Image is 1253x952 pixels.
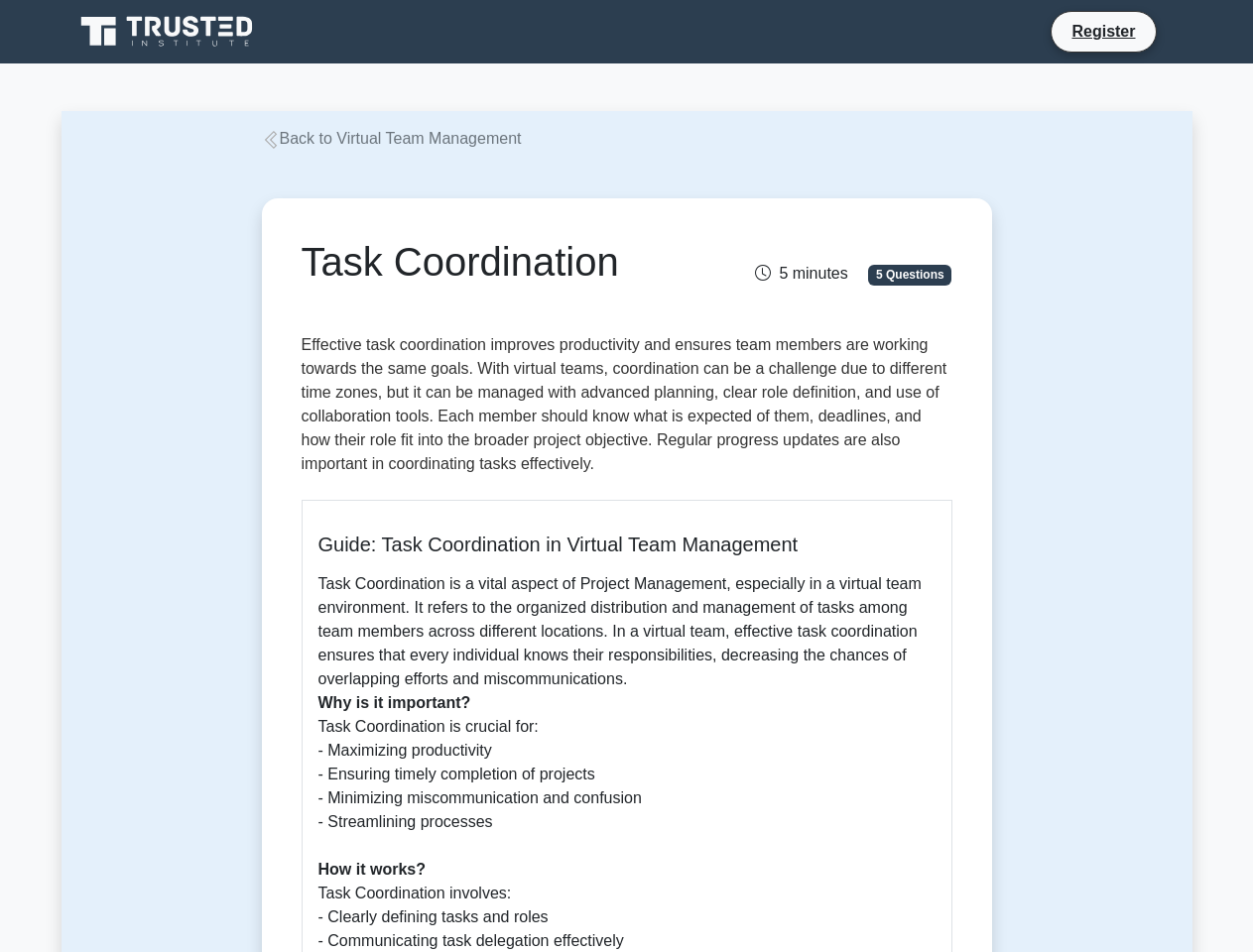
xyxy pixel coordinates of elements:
[262,130,522,147] a: Back to Virtual Team Management
[302,333,952,484] p: Effective task coordination improves productivity and ensures team members are working towards th...
[868,265,951,285] span: 5 Questions
[318,694,471,711] b: Why is it important?
[318,533,936,556] h5: Guide: Task Coordination in Virtual Team Management
[755,265,847,282] span: 5 minutes
[318,861,426,878] b: How it works?
[302,238,727,286] h1: Task Coordination
[1060,19,1147,44] a: Register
